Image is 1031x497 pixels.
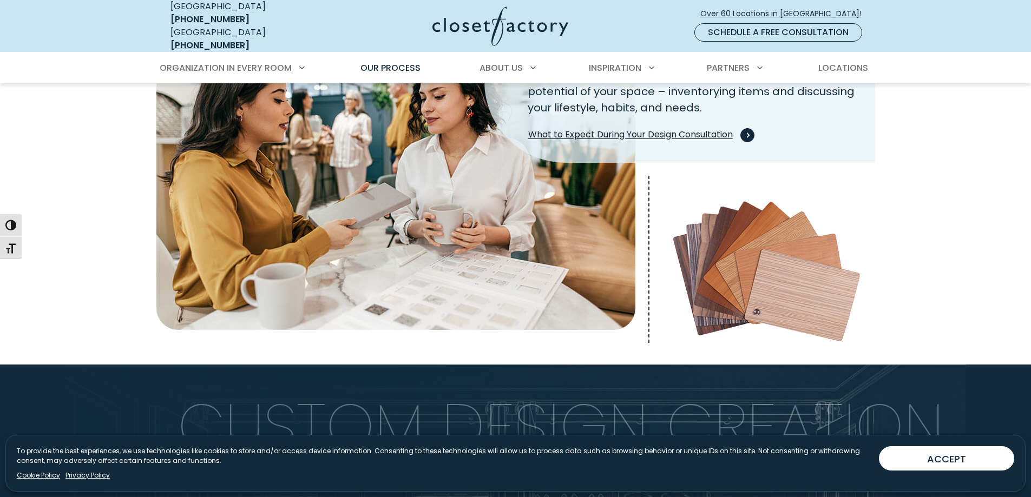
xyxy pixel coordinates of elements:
[170,39,249,51] a: [PHONE_NUMBER]
[818,62,868,74] span: Locations
[528,124,751,146] a: What to Expect During Your Design Consultation
[17,471,60,480] a: Cookie Policy
[879,446,1014,471] button: ACCEPT
[156,9,635,330] img: Closet Factory Designer and customer consultation
[694,23,862,42] a: Schedule a Free Consultation
[528,128,750,142] span: What to Expect During Your Design Consultation
[170,26,327,52] div: [GEOGRAPHIC_DATA]
[178,395,944,456] p: Custom Design Creation
[480,62,523,74] span: About Us
[700,8,870,19] span: Over 60 Locations in [GEOGRAPHIC_DATA]!
[152,53,879,83] nav: Primary Menu
[700,4,871,23] a: Over 60 Locations in [GEOGRAPHIC_DATA]!
[170,13,249,25] a: [PHONE_NUMBER]
[658,200,875,343] img: Wood veneer swatches
[528,67,862,116] p: We begin by understanding the essentials to uncover the potential of your space – inventorying it...
[17,446,870,466] p: To provide the best experiences, we use technologies like cookies to store and/or access device i...
[160,62,292,74] span: Organization in Every Room
[589,62,641,74] span: Inspiration
[432,6,568,46] img: Closet Factory Logo
[360,62,421,74] span: Our Process
[65,471,110,480] a: Privacy Policy
[707,62,750,74] span: Partners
